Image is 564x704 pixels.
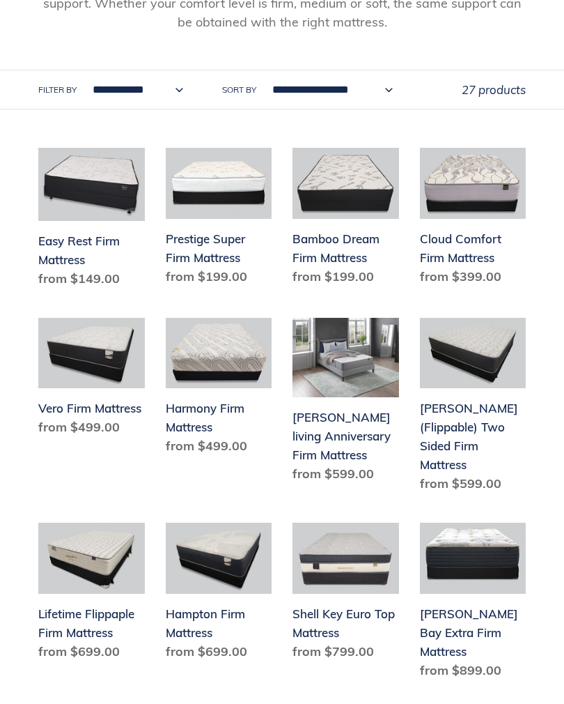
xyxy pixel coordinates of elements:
[292,523,399,666] a: Shell Key Euro Top Mattress
[166,318,272,461] a: Harmony Firm Mattress
[38,84,77,96] label: Filter by
[166,523,272,666] a: Hampton Firm Mattress
[166,148,272,291] a: Prestige Super Firm Mattress
[38,523,145,666] a: Lifetime Flippaple Firm Mattress
[420,318,526,499] a: Del Ray (Flippable) Two Sided Firm Mattress
[292,148,399,291] a: Bamboo Dream Firm Mattress
[38,148,145,293] a: Easy Rest Firm Mattress
[38,318,145,443] a: Vero Firm Mattress
[420,148,526,291] a: Cloud Comfort Firm Mattress
[462,82,526,97] span: 27 products
[420,523,526,685] a: Chadwick Bay Extra Firm Mattress
[222,84,256,96] label: Sort by
[292,318,399,489] a: Scott living Anniversary Firm Mattress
